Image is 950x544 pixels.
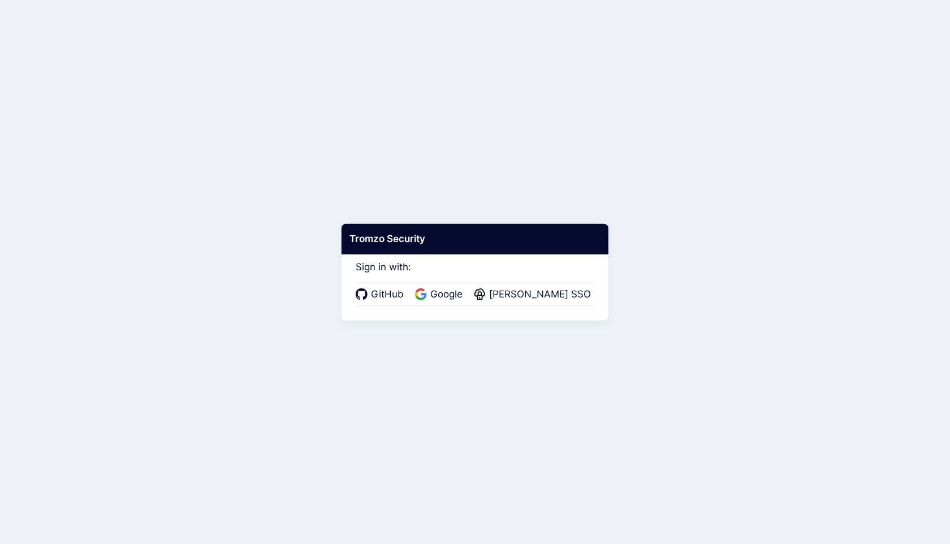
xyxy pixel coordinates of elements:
span: [PERSON_NAME] SSO [486,287,594,302]
div: Tromzo Security [342,224,608,254]
div: Sign in with: [356,246,594,306]
span: GitHub [368,287,407,302]
a: GitHub [356,287,407,302]
span: Google [427,287,466,302]
a: Google [415,287,466,302]
a: [PERSON_NAME] SSO [474,287,594,302]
